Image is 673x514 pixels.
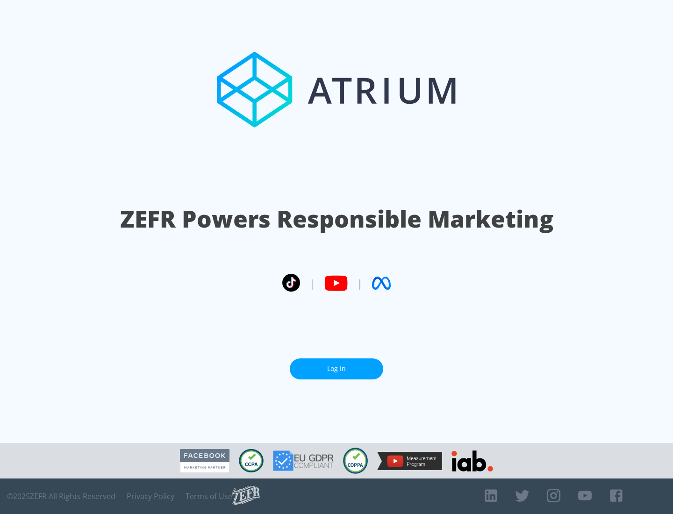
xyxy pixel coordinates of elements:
img: COPPA Compliant [343,448,368,474]
span: | [357,276,363,290]
img: IAB [451,450,493,471]
a: Log In [290,358,383,379]
img: Facebook Marketing Partner [180,449,229,473]
h1: ZEFR Powers Responsible Marketing [120,203,553,235]
a: Terms of Use [186,492,232,501]
span: | [309,276,315,290]
img: GDPR Compliant [273,450,334,471]
img: YouTube Measurement Program [377,452,442,470]
span: © 2025 ZEFR All Rights Reserved [7,492,115,501]
a: Privacy Policy [127,492,174,501]
img: CCPA Compliant [239,449,264,472]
